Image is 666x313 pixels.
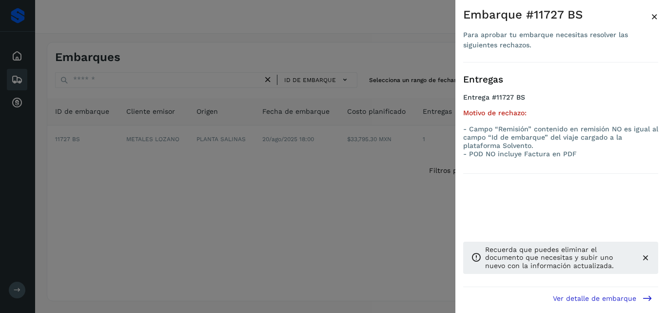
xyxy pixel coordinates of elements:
[463,150,658,158] p: - POD NO incluye Factura en PDF
[463,125,658,149] p: - Campo “Remisión” contenido en remisión NO es igual al campo “Id de embarque” del viaje cargado ...
[547,287,658,309] button: Ver detalle de embarque
[485,246,633,270] p: Recuerda que puedes eliminar el documento que necesitas y subir uno nuevo con la información actu...
[463,30,651,50] div: Para aprobar tu embarque necesitas resolver las siguientes rechazos.
[463,74,658,85] h3: Entregas
[651,8,658,25] button: Close
[463,93,658,109] h4: Entrega #11727 BS
[463,109,658,117] h5: Motivo de rechazo:
[463,8,651,22] div: Embarque #11727 BS
[553,295,636,302] span: Ver detalle de embarque
[651,10,658,23] span: ×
